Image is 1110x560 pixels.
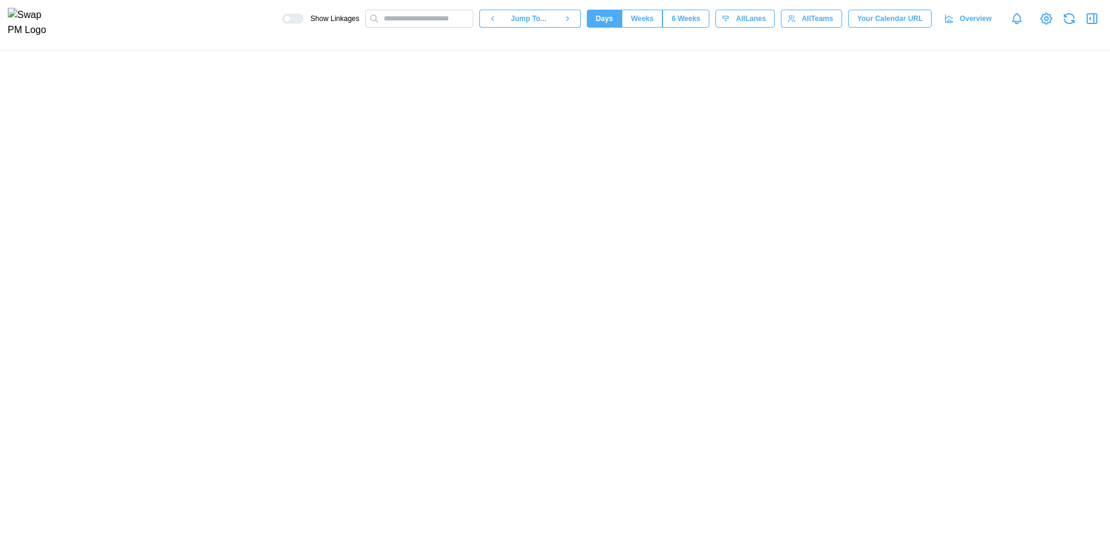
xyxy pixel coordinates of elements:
a: Notifications [1007,8,1027,29]
a: View Project [1038,10,1055,27]
button: AllTeams [781,10,842,28]
span: Weeks [631,10,654,27]
span: Your Calendar URL [857,10,923,27]
button: Days [587,10,622,28]
span: All Lanes [736,10,766,27]
span: Show Linkages [303,14,359,23]
span: All Teams [802,10,833,27]
span: Days [596,10,613,27]
button: Open Drawer [1084,10,1100,27]
span: Jump To... [511,10,547,27]
button: 6 Weeks [663,10,709,28]
button: Refresh Grid [1061,10,1078,27]
button: Weeks [622,10,663,28]
a: Overview [938,10,1001,28]
button: Your Calendar URL [848,10,932,28]
span: Overview [960,10,992,27]
span: 6 Weeks [672,10,700,27]
button: Jump To... [505,10,554,28]
img: Swap PM Logo [8,8,56,38]
button: AllLanes [715,10,775,28]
